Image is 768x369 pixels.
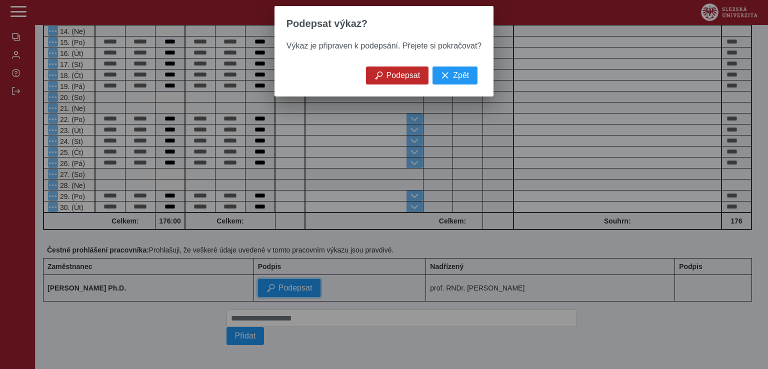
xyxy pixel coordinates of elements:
span: Podepsat výkaz? [286,18,367,29]
button: Podepsat [366,66,429,84]
button: Zpět [432,66,477,84]
span: Podepsat [386,71,420,80]
span: Výkaz je připraven k podepsání. Přejete si pokračovat? [286,41,481,50]
span: Zpět [453,71,469,80]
